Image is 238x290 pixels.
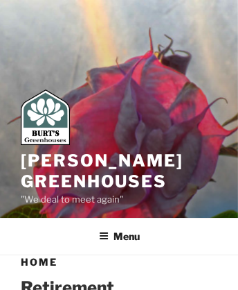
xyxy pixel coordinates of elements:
[21,151,183,191] a: [PERSON_NAME] Greenhouses
[21,89,70,145] img: Burt's Greenhouses
[21,255,217,269] h1: Home
[21,192,217,207] p: "We deal to meet again"
[89,219,149,253] button: Menu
